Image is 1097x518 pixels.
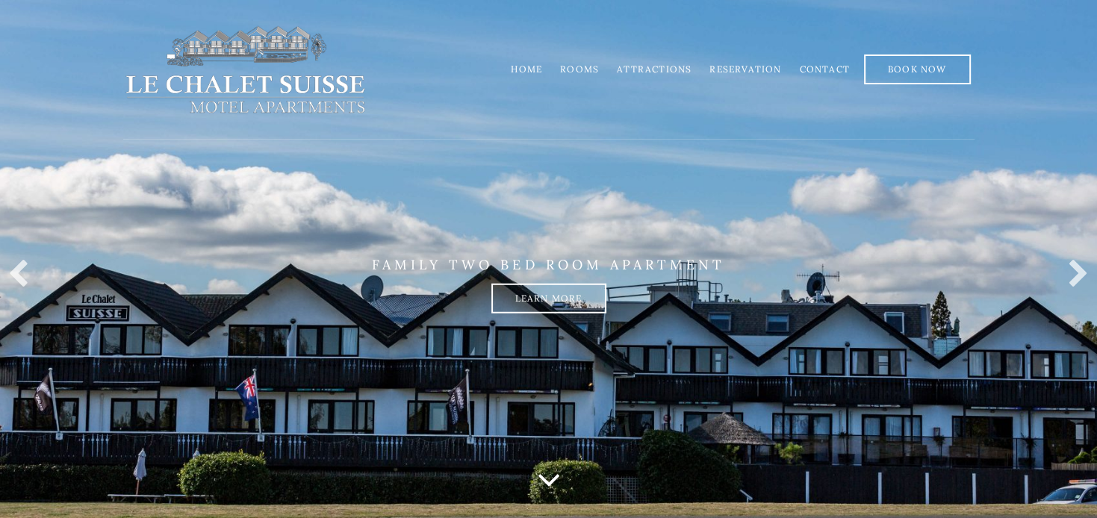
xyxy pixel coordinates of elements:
a: Attractions [617,63,692,75]
a: Book Now [864,54,971,84]
p: FAMILY TWO BED ROOM APARTMENT [123,256,975,272]
a: Home [511,63,542,75]
a: Contact [799,63,849,75]
a: Learn more [491,284,606,313]
img: lechaletsuisse [123,25,367,114]
a: Reservation [709,63,781,75]
a: Rooms [560,63,599,75]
